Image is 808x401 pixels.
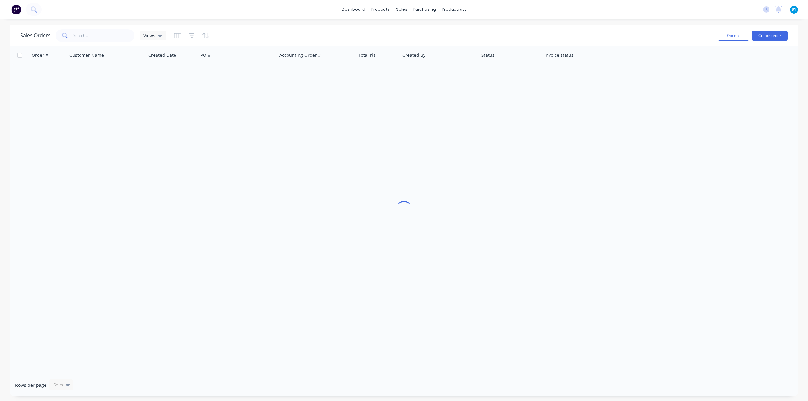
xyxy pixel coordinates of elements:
[368,5,393,14] div: products
[752,31,788,41] button: Create order
[32,52,48,58] div: Order #
[718,31,749,41] button: Options
[481,52,495,58] div: Status
[15,382,46,388] span: Rows per page
[544,52,573,58] div: Invoice status
[393,5,410,14] div: sales
[339,5,368,14] a: dashboard
[69,52,104,58] div: Customer Name
[402,52,425,58] div: Created By
[358,52,375,58] div: Total ($)
[439,5,470,14] div: productivity
[73,29,135,42] input: Search...
[200,52,211,58] div: PO #
[20,32,50,38] h1: Sales Orders
[792,7,796,12] span: BY
[53,382,70,388] div: Select...
[11,5,21,14] img: Factory
[279,52,321,58] div: Accounting Order #
[143,32,155,39] span: Views
[410,5,439,14] div: purchasing
[148,52,176,58] div: Created Date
